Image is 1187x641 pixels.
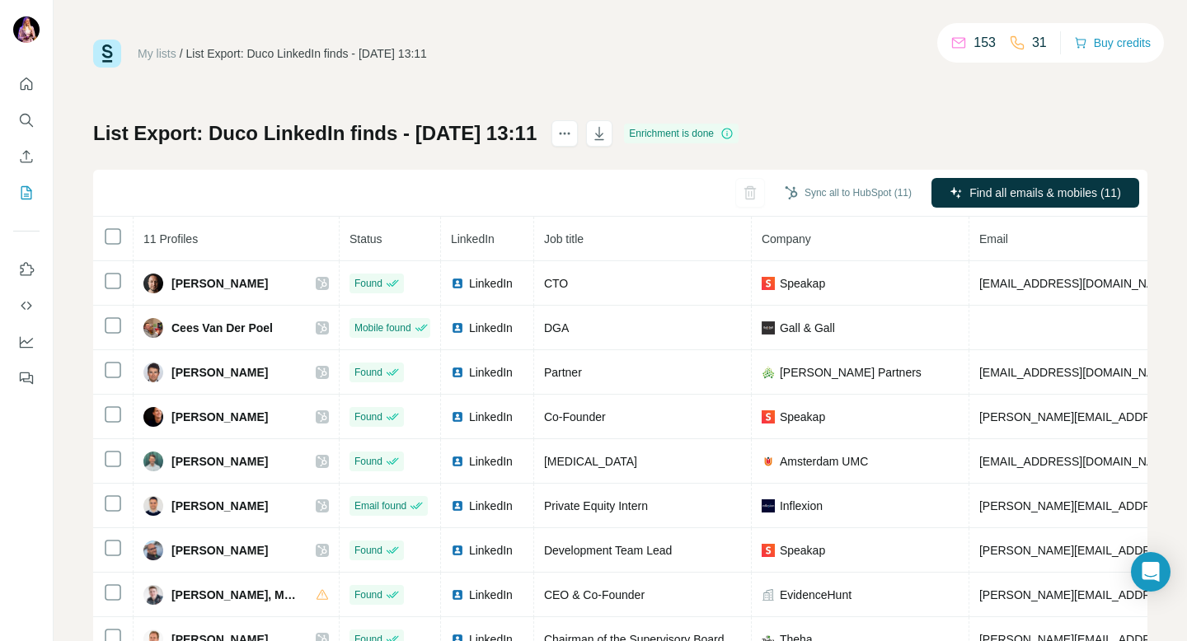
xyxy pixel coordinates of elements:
[624,124,739,143] div: Enrichment is done
[354,543,382,558] span: Found
[451,499,464,512] img: LinkedIn logo
[979,277,1175,290] span: [EMAIL_ADDRESS][DOMAIN_NAME]
[451,366,464,379] img: LinkedIn logo
[762,455,775,468] img: company-logo
[354,320,411,335] span: Mobile found
[451,232,495,246] span: LinkedIn
[354,409,382,424] span: Found
[451,544,464,557] img: LinkedIn logo
[762,366,775,379] img: company-logo
[544,277,568,290] span: CTO
[551,120,578,147] button: actions
[469,320,513,336] span: LinkedIn
[974,33,996,53] p: 153
[762,321,775,335] img: company-logo
[979,232,1008,246] span: Email
[13,69,40,99] button: Quick start
[171,409,268,425] span: [PERSON_NAME]
[451,321,464,335] img: LinkedIn logo
[544,455,637,468] span: [MEDICAL_DATA]
[469,498,513,514] span: LinkedIn
[780,498,823,514] span: Inflexion
[451,455,464,468] img: LinkedIn logo
[13,178,40,208] button: My lists
[780,320,835,336] span: Gall & Gall
[143,318,163,338] img: Avatar
[171,542,268,559] span: [PERSON_NAME]
[544,232,584,246] span: Job title
[762,499,775,512] img: company-logo
[969,185,1121,201] span: Find all emails & mobiles (11)
[544,410,606,423] span: Co-Founder
[979,455,1175,468] span: [EMAIL_ADDRESS][DOMAIN_NAME]
[354,365,382,380] span: Found
[143,232,198,246] span: 11 Profiles
[143,274,163,293] img: Avatar
[780,453,868,470] span: Amsterdam UMC
[354,276,382,291] span: Found
[354,498,406,513] span: Email found
[544,366,582,379] span: Partner
[544,544,672,557] span: Development Team Lead
[469,542,513,559] span: LinkedIn
[780,409,825,425] span: Speakap
[143,585,163,605] img: Avatar
[143,496,163,516] img: Avatar
[469,409,513,425] span: LinkedIn
[13,363,40,393] button: Feedback
[93,40,121,68] img: Surfe Logo
[354,587,382,602] span: Found
[1131,552,1171,592] div: Open Intercom Messenger
[93,120,537,147] h1: List Export: Duco LinkedIn finds - [DATE] 13:11
[13,327,40,357] button: Dashboard
[171,275,268,292] span: [PERSON_NAME]
[143,407,163,427] img: Avatar
[762,544,775,557] img: company-logo
[780,364,922,381] span: [PERSON_NAME] Partners
[544,588,645,601] span: CEO & Co-Founder
[143,540,163,560] img: Avatar
[979,366,1175,379] span: [EMAIL_ADDRESS][DOMAIN_NAME]
[451,410,464,423] img: LinkedIn logo
[773,180,923,205] button: Sync all to HubSpot (11)
[469,275,513,292] span: LinkedIn
[138,47,176,60] a: My lists
[143,363,163,382] img: Avatar
[13,105,40,135] button: Search
[469,453,513,470] span: LinkedIn
[762,232,811,246] span: Company
[171,453,268,470] span: [PERSON_NAME]
[1074,31,1151,54] button: Buy credits
[13,255,40,284] button: Use Surfe on LinkedIn
[354,454,382,469] span: Found
[13,142,40,171] button: Enrich CSV
[762,277,775,290] img: company-logo
[451,588,464,601] img: LinkedIn logo
[180,45,183,62] li: /
[469,587,513,603] span: LinkedIn
[451,277,464,290] img: LinkedIn logo
[780,542,825,559] span: Speakap
[171,587,299,603] span: [PERSON_NAME], MD PhD
[931,178,1139,208] button: Find all emails & mobiles (11)
[186,45,427,62] div: List Export: Duco LinkedIn finds - [DATE] 13:11
[544,499,648,512] span: Private Equity Intern
[13,16,40,43] img: Avatar
[13,291,40,320] button: Use Surfe API
[780,275,825,292] span: Speakap
[143,452,163,471] img: Avatar
[171,498,268,514] span: [PERSON_NAME]
[762,410,775,423] img: company-logo
[544,321,569,335] span: DGA
[350,232,382,246] span: Status
[171,364,268,381] span: [PERSON_NAME]
[171,320,273,336] span: Cees Van Der Poel
[469,364,513,381] span: LinkedIn
[780,587,852,603] span: EvidenceHunt
[1032,33,1047,53] p: 31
